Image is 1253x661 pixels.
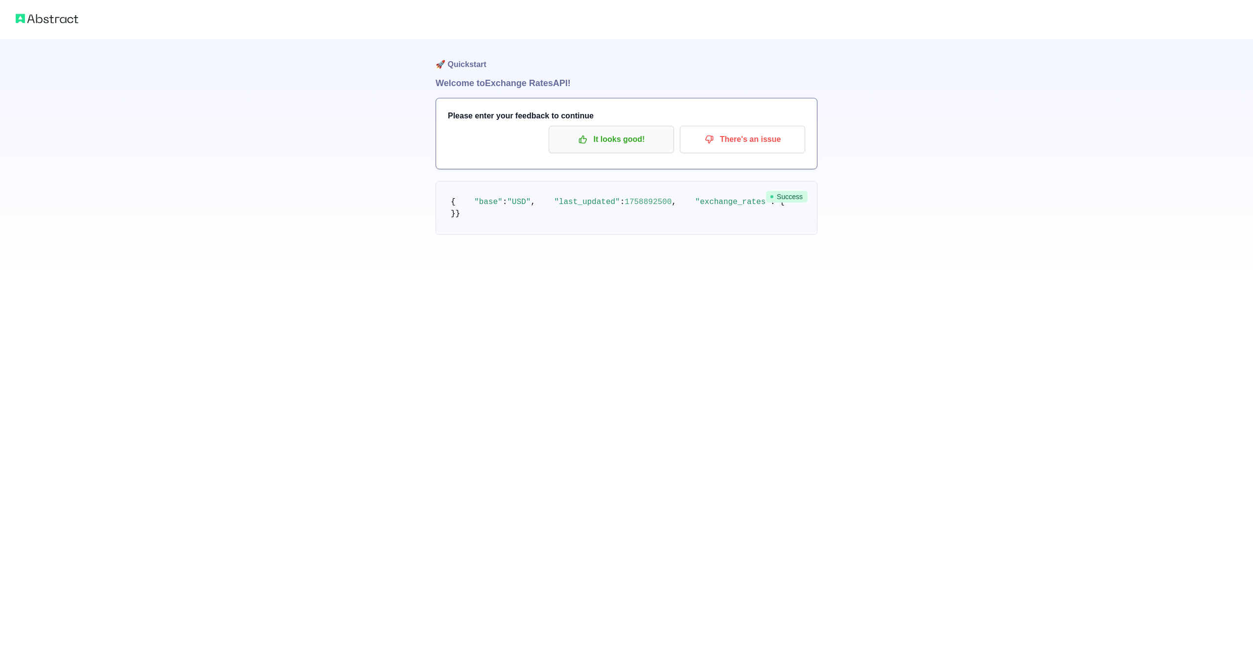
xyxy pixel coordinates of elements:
[448,110,805,122] h3: Please enter your feedback to continue
[531,198,535,206] span: ,
[766,191,808,203] span: Success
[695,198,770,206] span: "exchange_rates"
[451,198,456,206] span: {
[507,198,531,206] span: "USD"
[687,131,798,148] p: There's an issue
[549,126,674,153] button: It looks good!
[554,198,620,206] span: "last_updated"
[625,198,672,206] span: 1758892500
[680,126,805,153] button: There's an issue
[474,198,503,206] span: "base"
[436,39,817,76] h1: 🚀 Quickstart
[451,198,888,218] code: } }
[16,12,78,25] img: Abstract logo
[503,198,508,206] span: :
[620,198,625,206] span: :
[436,76,817,90] h1: Welcome to Exchange Rates API!
[556,131,667,148] p: It looks good!
[672,198,676,206] span: ,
